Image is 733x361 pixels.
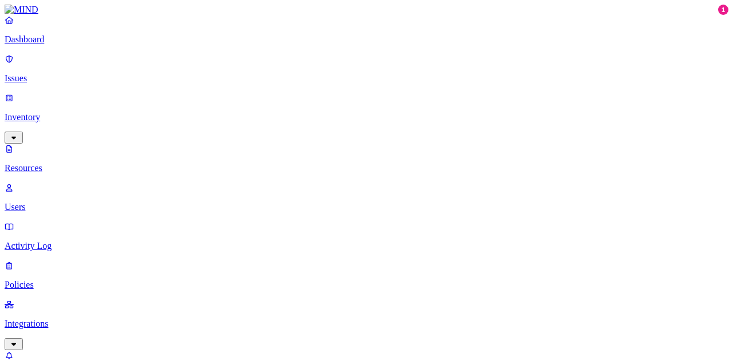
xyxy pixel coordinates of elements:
[5,112,728,122] p: Inventory
[5,15,728,45] a: Dashboard
[5,202,728,212] p: Users
[718,5,728,15] div: 1
[5,34,728,45] p: Dashboard
[5,260,728,290] a: Policies
[5,183,728,212] a: Users
[5,73,728,84] p: Issues
[5,93,728,142] a: Inventory
[5,241,728,251] p: Activity Log
[5,144,728,173] a: Resources
[5,54,728,84] a: Issues
[5,221,728,251] a: Activity Log
[5,5,728,15] a: MIND
[5,319,728,329] p: Integrations
[5,280,728,290] p: Policies
[5,5,38,15] img: MIND
[5,163,728,173] p: Resources
[5,299,728,348] a: Integrations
